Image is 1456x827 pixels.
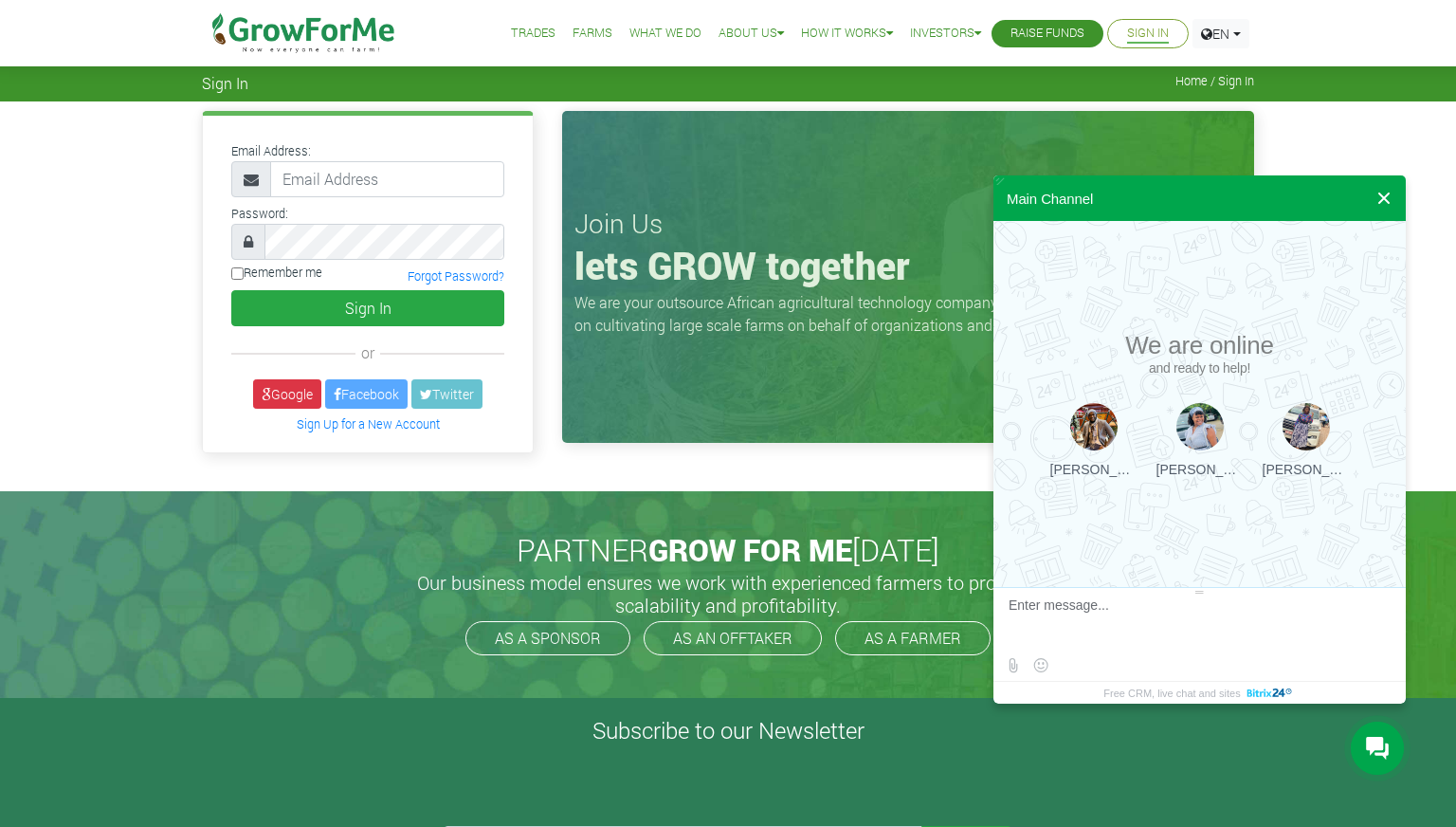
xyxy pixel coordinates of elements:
[270,161,504,197] input: Email Address
[1103,682,1240,704] span: Free CRM, live chat and sites
[719,24,784,44] a: About Us
[573,24,612,44] a: Farms
[1001,653,1025,677] label: Send file
[231,264,322,282] label: Remember me
[1007,191,1093,207] div: Main Channel
[835,621,991,655] a: AS A FARMER
[1103,682,1295,704] a: Free CRM, live chat and sites
[1156,462,1244,477] div: [PERSON_NAME]
[231,290,504,326] button: Sign In
[1175,74,1254,88] span: Home / Sign In
[644,621,822,655] a: AS AN OFFTAKER
[202,74,248,92] span: Sign In
[574,243,1242,288] h1: lets GROW together
[231,341,504,364] div: or
[209,532,1247,568] h2: PARTNER [DATE]
[574,291,1096,337] p: We are your outsource African agricultural technology company that focuses on cultivating large s...
[1263,462,1350,477] div: [PERSON_NAME]
[1041,360,1359,376] div: and ready to help!
[574,208,1242,240] h3: Join Us
[253,379,321,409] a: Google
[297,416,440,432] a: Sign Up for a New Account
[1192,19,1249,48] a: EN
[1367,175,1401,221] button: Close widget
[465,621,630,655] a: AS A SPONSOR
[910,24,981,44] a: Investors
[511,24,555,44] a: Trades
[231,142,311,160] label: Email Address:
[396,571,1060,616] h5: Our business model ensures we work with experienced farmers to promote scalability and profitabil...
[629,24,701,44] a: What We Do
[1050,462,1137,477] div: [PERSON_NAME]
[1028,653,1052,677] button: Select emoticon
[231,205,288,223] label: Password:
[648,529,852,570] span: GROW FOR ME
[1127,24,1169,44] a: Sign In
[444,752,732,826] iframe: reCAPTCHA
[801,24,893,44] a: How it Works
[231,267,244,280] input: Remember me
[1041,331,1359,376] h2: We are online
[24,717,1432,744] h4: Subscribe to our Newsletter
[408,268,504,284] a: Forgot Password?
[1010,24,1084,44] a: Raise Funds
